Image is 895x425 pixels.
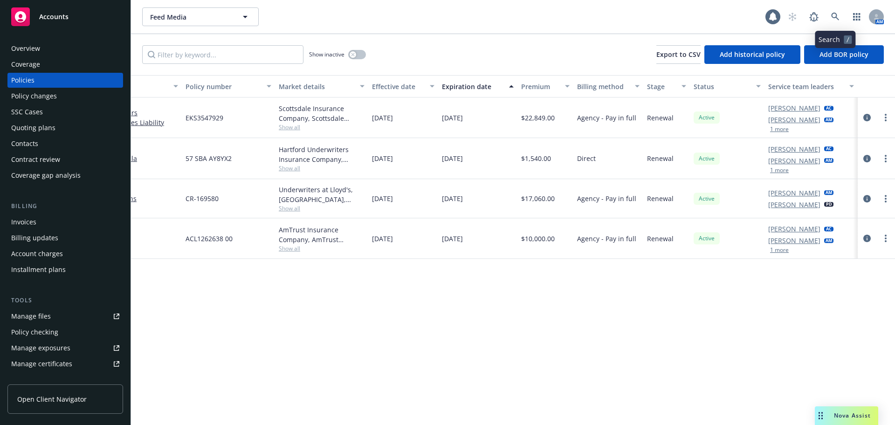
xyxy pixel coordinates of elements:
[7,246,123,261] a: Account charges
[7,325,123,340] a: Policy checking
[768,103,820,113] a: [PERSON_NAME]
[815,406,826,425] div: Drag to move
[521,234,555,244] span: $10,000.00
[372,194,393,203] span: [DATE]
[768,82,844,91] div: Service team leaders
[7,309,123,324] a: Manage files
[768,115,820,125] a: [PERSON_NAME]
[768,200,820,209] a: [PERSON_NAME]
[647,234,674,244] span: Renewal
[7,215,123,230] a: Invoices
[39,13,69,21] span: Accounts
[768,156,820,166] a: [PERSON_NAME]
[880,153,891,164] a: more
[690,75,764,98] button: Status
[309,50,344,58] span: Show inactive
[7,105,123,119] a: SSC Cases
[7,120,123,135] a: Quoting plans
[720,50,785,59] span: Add historical policy
[11,152,60,167] div: Contract review
[279,104,365,123] div: Scottsdale Insurance Company, Scottsdale Insurance Company (Nationwide), RT Specialty Insurance S...
[819,50,868,59] span: Add BOR policy
[11,230,58,245] div: Billing updates
[7,230,123,245] a: Billing updates
[7,202,123,211] div: Billing
[577,234,636,244] span: Agency - Pay in full
[186,194,219,203] span: CR-169580
[442,82,503,91] div: Expiration date
[11,120,55,135] div: Quoting plans
[7,57,123,72] a: Coverage
[768,236,820,245] a: [PERSON_NAME]
[11,325,58,340] div: Policy checking
[17,394,87,404] span: Open Client Navigator
[279,225,365,244] div: AmTrust Insurance Company, AmTrust Financial Services, RT Specialty Insurance Services, LLC (RSG ...
[279,82,354,91] div: Market details
[186,153,232,163] span: 57 SBA AY8YX2
[7,372,123,387] a: Manage claims
[142,45,303,64] input: Filter by keyword...
[861,153,873,164] a: circleInformation
[7,4,123,30] a: Accounts
[647,82,676,91] div: Stage
[150,12,231,22] span: Feed Media
[11,41,40,56] div: Overview
[521,194,555,203] span: $17,060.00
[694,82,750,91] div: Status
[11,57,40,72] div: Coverage
[656,50,701,59] span: Export to CSV
[11,105,43,119] div: SSC Cases
[11,89,57,104] div: Policy changes
[442,194,463,203] span: [DATE]
[182,75,275,98] button: Policy number
[372,113,393,123] span: [DATE]
[142,7,259,26] button: Feed Media
[7,136,123,151] a: Contacts
[880,233,891,244] a: more
[521,153,551,163] span: $1,540.00
[861,112,873,123] a: circleInformation
[11,168,81,183] div: Coverage gap analysis
[517,75,573,98] button: Premium
[438,75,517,98] button: Expiration date
[577,113,636,123] span: Agency - Pay in full
[770,247,789,253] button: 1 more
[770,167,789,173] button: 1 more
[279,204,365,212] span: Show all
[279,244,365,252] span: Show all
[368,75,438,98] button: Effective date
[577,194,636,203] span: Agency - Pay in full
[186,82,261,91] div: Policy number
[11,341,70,355] div: Manage exposures
[279,145,365,164] div: Hartford Underwriters Insurance Company, Hartford Insurance Group
[372,234,393,244] span: [DATE]
[521,82,559,91] div: Premium
[880,112,891,123] a: more
[11,356,72,371] div: Manage certificates
[783,7,802,26] a: Start snowing
[7,296,123,305] div: Tools
[442,234,463,244] span: [DATE]
[643,75,690,98] button: Stage
[372,82,424,91] div: Effective date
[7,168,123,183] a: Coverage gap analysis
[577,82,629,91] div: Billing method
[697,195,716,203] span: Active
[861,193,873,204] a: circleInformation
[647,113,674,123] span: Renewal
[573,75,643,98] button: Billing method
[442,153,463,163] span: [DATE]
[7,356,123,371] a: Manage certificates
[847,7,866,26] a: Switch app
[768,188,820,198] a: [PERSON_NAME]
[11,262,66,277] div: Installment plans
[647,194,674,203] span: Renewal
[577,153,596,163] span: Direct
[697,234,716,243] span: Active
[7,152,123,167] a: Contract review
[768,144,820,154] a: [PERSON_NAME]
[805,7,823,26] a: Report a Bug
[279,185,365,204] div: Underwriters at Lloyd's, [GEOGRAPHIC_DATA], [PERSON_NAME] of [GEOGRAPHIC_DATA], RT Specialty Insu...
[11,309,51,324] div: Manage files
[11,372,58,387] div: Manage claims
